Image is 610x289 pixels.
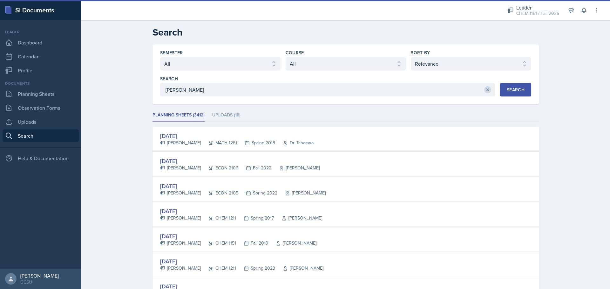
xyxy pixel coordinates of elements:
div: Spring 2017 [236,215,274,221]
div: Leader [516,4,559,11]
div: Leader [3,29,79,35]
a: Observation Forms [3,102,79,114]
div: CHEM 1211 [201,215,236,221]
div: Search [507,87,525,92]
div: GCSU [20,279,59,285]
div: Dr. Tchamna [275,140,314,146]
div: [PERSON_NAME] [160,165,201,171]
div: [PERSON_NAME] [20,273,59,279]
a: Planning Sheets [3,88,79,100]
li: Uploads (18) [212,109,241,122]
div: Spring 2022 [238,190,277,196]
div: Help & Documentation [3,152,79,165]
div: [DATE] [160,257,323,266]
div: [PERSON_NAME] [274,215,322,221]
div: [PERSON_NAME] [271,165,320,171]
div: [DATE] [160,182,326,190]
label: Sort By [411,49,430,56]
div: [PERSON_NAME] [160,215,201,221]
a: Calendar [3,50,79,63]
div: [PERSON_NAME] [268,240,316,246]
input: Enter search phrase [160,83,495,96]
div: Fall 2019 [236,240,268,246]
label: Course [286,49,304,56]
label: Semester [160,49,183,56]
div: [DATE] [160,157,320,165]
a: Dashboard [3,36,79,49]
div: Spring 2023 [236,265,275,272]
div: Documents [3,81,79,86]
button: Search [500,83,531,96]
h2: Search [152,27,539,38]
div: [PERSON_NAME] [160,190,201,196]
div: ECON 2106 [201,165,238,171]
div: [DATE] [160,232,316,240]
div: [PERSON_NAME] [160,140,201,146]
div: CHEM 1151 [201,240,236,246]
div: [PERSON_NAME] [277,190,326,196]
div: [DATE] [160,207,322,215]
a: Uploads [3,115,79,128]
div: Fall 2022 [238,165,271,171]
div: Spring 2018 [237,140,275,146]
div: CHEM 1211 [201,265,236,272]
div: MATH 1261 [201,140,237,146]
div: [PERSON_NAME] [160,265,201,272]
div: [PERSON_NAME] [275,265,323,272]
div: ECON 2105 [201,190,238,196]
div: [DATE] [160,132,314,140]
div: [PERSON_NAME] [160,240,201,246]
li: Planning Sheets (3412) [152,109,205,122]
label: Search [160,76,178,82]
a: Search [3,129,79,142]
div: CHEM 1151 / Fall 2025 [516,10,559,17]
a: Profile [3,64,79,77]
